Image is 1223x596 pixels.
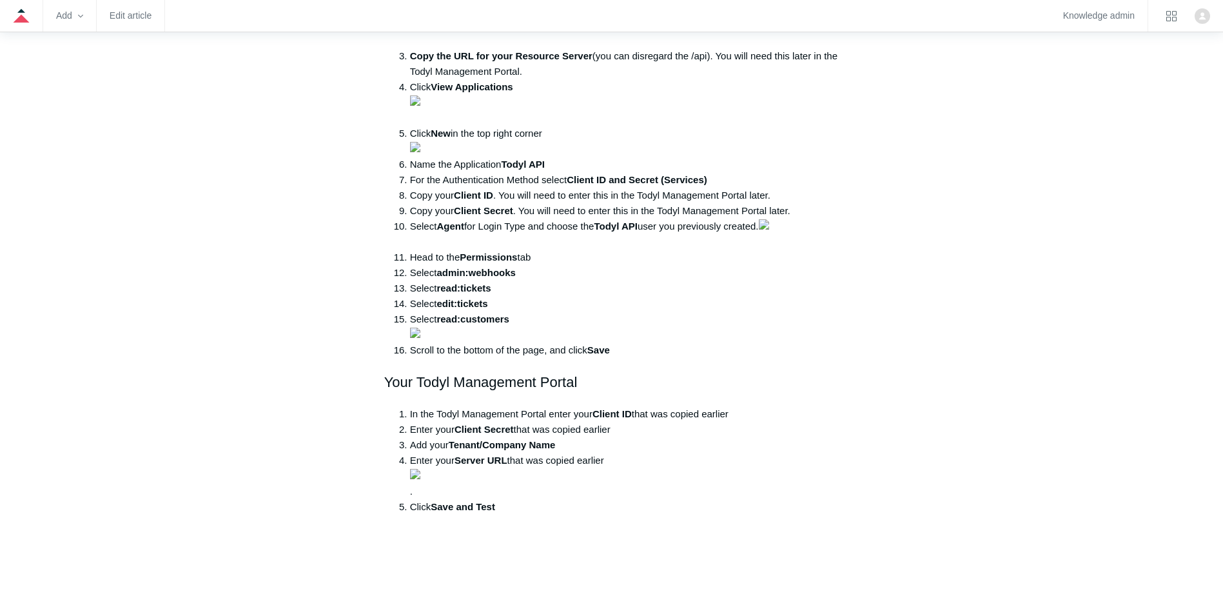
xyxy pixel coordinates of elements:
li: Click in the top right corner [410,126,839,157]
strong: Todyl API [501,159,545,170]
li: For the Authentication Method select [410,172,839,188]
strong: Client Secret [454,205,513,216]
li: Scroll to the bottom of the page, and click [410,343,839,358]
li: Enter your that was copied earlier . [410,453,839,499]
li: In the Todyl Management Portal enter your that was copied earlier [410,406,839,422]
img: user avatar [1195,8,1210,24]
img: 38277682579219 [410,328,420,338]
li: Select [410,281,839,296]
zd-hc-trigger: Click your profile icon to open the profile menu [1195,8,1210,24]
li: Head to the tab [410,250,839,265]
h2: Your Todyl Management Portal [384,371,839,393]
strong: admin:webhooks [436,267,516,278]
strong: Client ID [454,190,493,201]
strong: Copy the URL for your Resource Server [410,50,592,61]
strong: Server URL [455,455,507,466]
img: 38277682575379 [759,219,769,230]
strong: Save [587,344,610,355]
li: Copy your . You will need to enter this in the Todyl Management Portal later. [410,188,839,203]
strong: Permissions [460,252,517,263]
li: Enter your that was copied earlier [410,422,839,437]
strong: Tenant/Company Name [449,439,556,450]
li: Name the Application [410,157,839,172]
strong: Client Secret [455,424,514,435]
img: 38275125720339 [410,142,420,152]
img: 38277682584979 [410,469,420,479]
strong: View Applications [410,81,513,108]
strong: Todyl API [594,221,638,232]
li: Click [410,79,839,126]
strong: read:customers [410,313,509,340]
li: Select [410,296,839,312]
li: Select [410,265,839,281]
img: 38277682572947 [410,95,420,106]
strong: Client ID [592,408,632,419]
li: (you can disregard the /api). You will need this later in the Todyl Management Portal. [410,48,839,79]
strong: New [431,128,451,139]
zd-hc-trigger: Add [56,12,83,19]
strong: edit:tickets [436,298,487,309]
li: Select [410,312,839,343]
a: Knowledge admin [1063,12,1135,19]
li: Copy your . You will need to enter this in the Todyl Management Portal later. [410,203,839,219]
li: Click [410,499,839,515]
strong: Client ID and Secret (Services) [567,174,707,185]
li: Add your [410,437,839,453]
strong: Save and Test [431,501,495,512]
a: Edit article [110,12,152,19]
strong: read:tickets [436,283,491,293]
li: Select for Login Type and choose the user you previously created. [410,219,839,250]
strong: Agent [436,221,464,232]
